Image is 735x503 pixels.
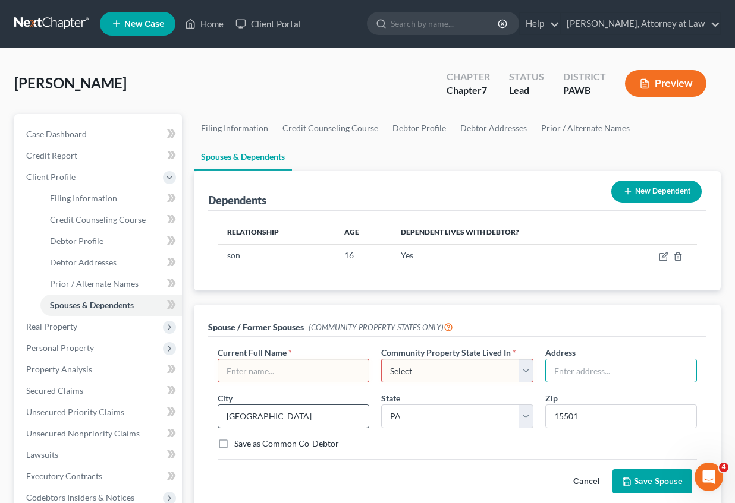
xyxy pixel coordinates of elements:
[40,295,182,316] a: Spouses & Dependents
[218,359,369,382] input: Enter name...
[18,389,28,398] button: Emoji picker
[534,114,637,143] a: Prior / Alternate Names
[50,214,146,224] span: Credit Counseling Course
[381,347,511,358] span: Community Property State Lived In
[34,7,53,26] img: Profile image for Lindsey
[186,5,209,27] button: Home
[19,279,120,286] div: [PERSON_NAME] • 18m ago
[194,143,292,171] a: Spouses & Dependents
[17,423,182,444] a: Unsecured Nonpriority Claims
[719,463,728,472] span: 4
[453,114,534,143] a: Debtor Addresses
[218,347,287,358] span: Current Full Name
[335,220,391,244] th: Age
[447,70,490,84] div: Chapter
[545,404,697,428] input: XXXXX
[58,6,135,15] h1: [PERSON_NAME]
[26,385,83,396] span: Secured Claims
[218,405,369,428] input: Enter city...
[179,13,230,34] a: Home
[50,257,117,267] span: Debtor Addresses
[26,364,92,374] span: Property Analysis
[234,438,339,450] label: Save as Common Co-Debtor
[208,322,304,332] span: Spouse / Former Spouses
[546,359,696,382] input: Enter address...
[218,244,335,267] td: son
[19,107,62,116] b: ECF Alert
[612,469,692,494] button: Save Spouse
[194,114,275,143] a: Filing Information
[391,12,500,34] input: Search by name...
[545,392,558,404] label: Zip
[17,466,182,487] a: Executory Contracts
[385,114,453,143] a: Debtor Profile
[309,322,453,332] span: (COMMUNITY PROPERTY STATES ONLY)
[17,444,182,466] a: Lawsuits
[56,389,66,398] button: Upload attachment
[40,252,182,273] a: Debtor Addresses
[17,124,182,145] a: Case Dashboard
[482,84,487,96] span: 7
[381,392,400,404] label: State
[40,188,182,209] a: Filing Information
[208,193,266,207] div: Dependents
[26,129,87,139] span: Case Dashboard
[391,244,618,267] td: Yes
[50,236,103,246] span: Debtor Profile
[10,93,195,276] div: ECF Alert:​When filing your case, if you receive a filing error, please double-check with the cou...
[611,181,702,203] button: New Dependent
[17,401,182,423] a: Unsecured Priority Claims
[204,384,223,403] button: Send a message…
[563,70,606,84] div: District
[8,5,30,27] button: go back
[50,193,117,203] span: Filing Information
[509,70,544,84] div: Status
[19,106,186,269] div: : ​ When filing your case, if you receive a filing error, please double-check with the court to m...
[40,209,182,230] a: Credit Counseling Course
[509,84,544,97] div: Lead
[520,13,560,34] a: Help
[26,428,140,438] span: Unsecured Nonpriority Claims
[230,13,307,34] a: Client Portal
[50,300,134,310] span: Spouses & Dependents
[560,470,612,493] button: Cancel
[58,15,110,27] p: Active [DATE]
[26,172,76,182] span: Client Profile
[124,20,164,29] span: New Case
[275,114,385,143] a: Credit Counseling Course
[40,273,182,295] a: Prior / Alternate Names
[695,463,723,491] iframe: Intercom live chat
[26,471,102,481] span: Executory Contracts
[391,220,618,244] th: Dependent lives with debtor?
[26,150,77,160] span: Credit Report
[26,492,134,502] span: Codebtors Insiders & Notices
[37,389,47,398] button: Gif picker
[218,392,233,404] label: City
[26,321,77,331] span: Real Property
[561,13,720,34] a: [PERSON_NAME], Attorney at Law
[17,145,182,166] a: Credit Report
[10,93,228,302] div: Lindsey says…
[17,359,182,380] a: Property Analysis
[14,74,127,91] span: [PERSON_NAME]
[50,279,139,289] span: Prior / Alternate Names
[76,389,85,398] button: Start recording
[26,407,124,417] span: Unsecured Priority Claims
[10,364,228,384] textarea: Message…
[26,450,58,460] span: Lawsuits
[17,380,182,401] a: Secured Claims
[40,230,182,252] a: Debtor Profile
[545,346,576,359] label: Address
[447,84,490,97] div: Chapter
[209,5,230,26] div: Close
[625,70,706,97] button: Preview
[218,220,335,244] th: Relationship
[563,84,606,97] div: PAWB
[335,244,391,267] td: 16
[26,343,94,353] span: Personal Property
